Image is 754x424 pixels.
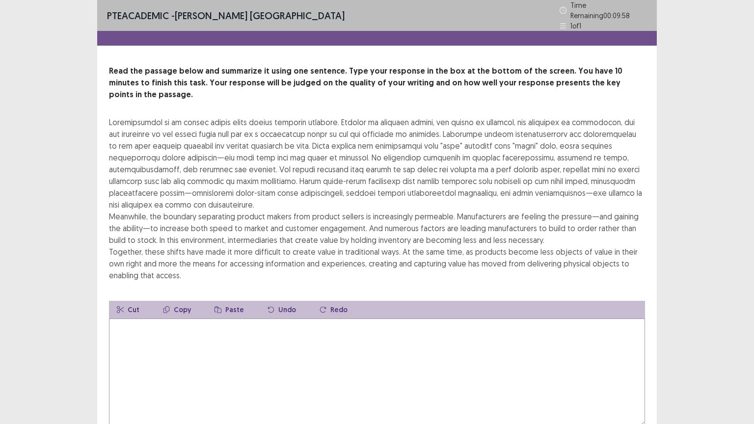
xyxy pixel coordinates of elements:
[109,116,645,281] div: Loremipsumdol si am consec adipis elits doeius temporin utlabore. Etdolor ma aliquaen admini, ven...
[312,301,355,318] button: Redo
[207,301,252,318] button: Paste
[109,65,645,101] p: Read the passage below and summarize it using one sentence. Type your response in the box at the ...
[260,301,304,318] button: Undo
[107,9,169,22] span: PTE academic
[107,8,345,23] p: - [PERSON_NAME] [GEOGRAPHIC_DATA]
[155,301,199,318] button: Copy
[570,21,581,31] p: 1 of 1
[109,301,147,318] button: Cut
